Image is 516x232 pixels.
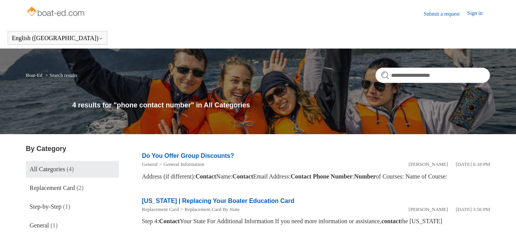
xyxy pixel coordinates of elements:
div: Step 4: Your State For Additional Information If you need more information or assistance, the [US... [142,217,490,226]
a: All Categories (4) [26,161,119,178]
a: Replacement Card [142,206,179,212]
span: (1) [50,222,58,229]
a: Step-by-Step (1) [26,198,119,215]
span: General [30,222,49,229]
span: (1) [63,203,70,210]
li: Replacement Card By State [179,206,239,213]
span: All Categories [30,166,65,172]
a: General [142,161,158,167]
em: Contact [233,173,253,180]
h1: 4 results for "phone contact number" in All Categories [72,100,490,110]
li: General [142,161,158,168]
em: Number [331,173,353,180]
em: Phone [313,173,329,180]
li: [PERSON_NAME] [409,161,448,168]
input: Search [375,68,490,83]
time: 05/21/2024, 15:56 [456,206,490,212]
div: Live chat [490,206,510,226]
li: Search results [44,72,77,78]
a: Replacement Card (2) [26,180,119,196]
span: (2) [76,185,84,191]
time: 01/05/2024, 18:18 [456,161,490,167]
a: Boat-Ed [26,72,42,78]
em: Number [354,173,376,180]
div: Address (if different): Name: Email Address: : of Courses: Name of Course: [142,172,490,181]
h3: By Category [26,144,119,154]
button: English ([GEOGRAPHIC_DATA]) [12,35,103,42]
a: Sign in [467,9,490,18]
a: Replacement Card By State [184,206,239,212]
a: [US_STATE] | Replacing Your Boater Education Card [142,198,294,204]
span: Step-by-Step [30,203,62,210]
img: Boat-Ed Help Center home page [26,5,87,20]
a: General Information [163,161,204,167]
span: (4) [66,166,74,172]
li: Boat-Ed [26,72,44,78]
em: Contact [291,173,311,180]
em: contact [382,218,401,224]
em: Contact [159,218,180,224]
span: Replacement Card [30,185,75,191]
li: General Information [158,161,204,168]
em: Contact [196,173,216,180]
a: Submit a request [424,10,467,18]
li: [PERSON_NAME] [409,206,448,213]
li: Replacement Card [142,206,179,213]
a: Do You Offer Group Discounts? [142,153,234,159]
